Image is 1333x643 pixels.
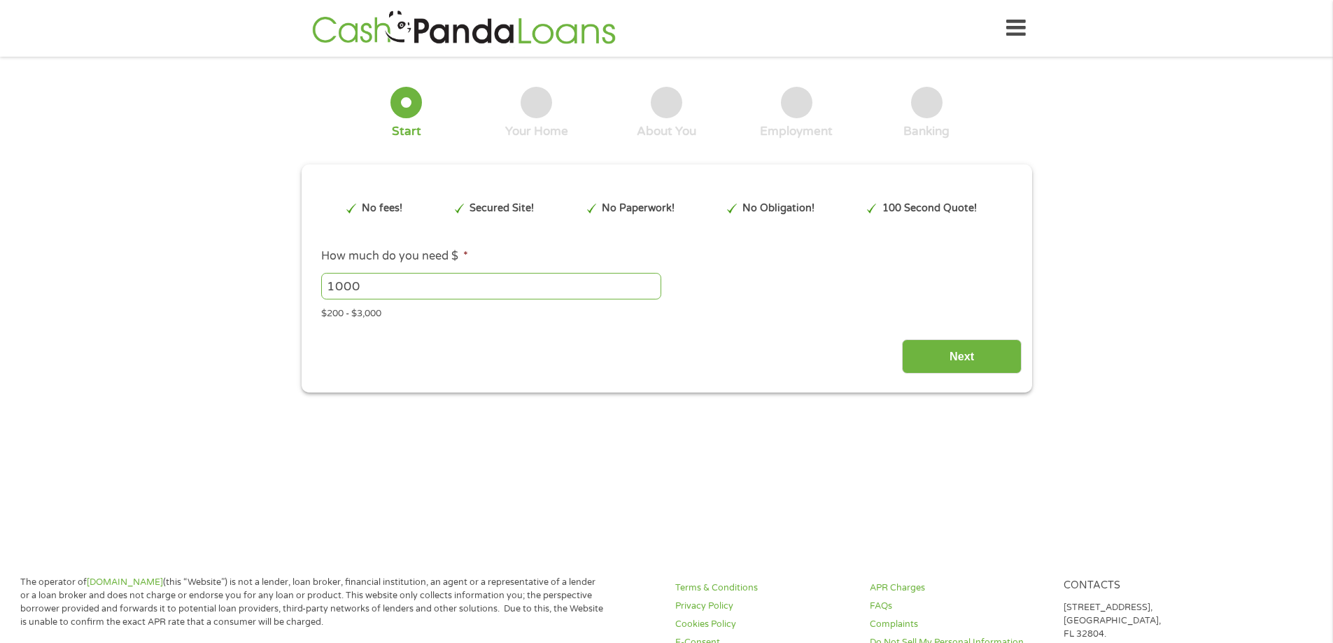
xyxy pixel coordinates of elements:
[470,201,534,216] p: Secured Site!
[760,124,833,139] div: Employment
[902,339,1022,374] input: Next
[1064,579,1241,593] h4: Contacts
[675,618,853,631] a: Cookies Policy
[20,576,604,629] p: The operator of (this “Website”) is not a lender, loan broker, financial institution, an agent or...
[1064,601,1241,641] p: [STREET_ADDRESS], [GEOGRAPHIC_DATA], FL 32804.
[870,618,1048,631] a: Complaints
[362,201,402,216] p: No fees!
[87,577,163,588] a: [DOMAIN_NAME]
[675,600,853,613] a: Privacy Policy
[882,201,977,216] p: 100 Second Quote!
[870,600,1048,613] a: FAQs
[602,201,675,216] p: No Paperwork!
[392,124,421,139] div: Start
[308,8,620,48] img: GetLoanNow Logo
[870,581,1048,595] a: APR Charges
[675,581,853,595] a: Terms & Conditions
[742,201,814,216] p: No Obligation!
[505,124,568,139] div: Your Home
[637,124,696,139] div: About You
[321,302,1011,321] div: $200 - $3,000
[903,124,950,139] div: Banking
[321,249,468,264] label: How much do you need $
